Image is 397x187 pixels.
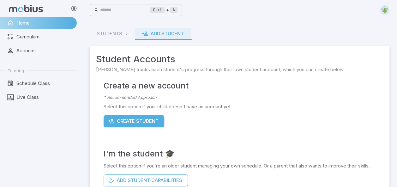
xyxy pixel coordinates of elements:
h4: Create a new account [104,79,383,92]
div: Add Student [142,30,184,37]
h4: I'm the student 🎓 [104,147,383,160]
p: Select this option if your child doesn't have an account yet. [104,103,383,110]
button: Add Student Capabilities [104,174,188,186]
span: [PERSON_NAME] tracks each student's progress through their own student account, which you can cre... [96,66,383,73]
span: Account [16,47,72,54]
p: * Recommended Approach [104,94,383,101]
img: triangle.svg [380,5,389,15]
span: Schedule Class [16,80,72,87]
kbd: Ctrl [150,7,165,13]
div: + [150,6,177,14]
span: Student Accounts [96,52,383,66]
button: Create Student [104,115,164,127]
span: Curriculum [16,33,72,40]
span: Home [16,20,72,26]
span: Live Class [16,94,72,101]
kbd: k [170,7,177,13]
span: Tutoring [8,68,24,73]
p: Select this option if you're an older student managing your own schedule. Or a parent that also w... [104,162,383,169]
